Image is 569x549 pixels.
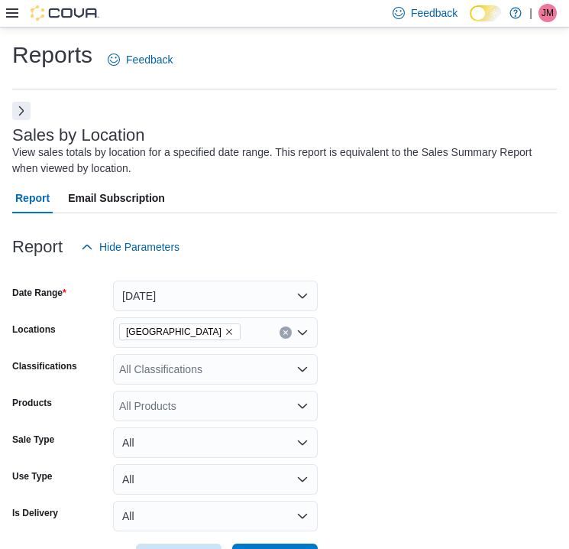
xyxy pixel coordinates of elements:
span: JM [542,4,554,22]
label: Locations [12,323,56,336]
div: View sales totals by location for a specified date range. This report is equivalent to the Sales ... [12,145,549,177]
label: Sale Type [12,434,54,446]
button: Clear input [280,326,292,339]
label: Is Delivery [12,507,58,519]
button: Hide Parameters [75,232,186,262]
span: Feedback [126,52,173,67]
div: Jordan McKay [538,4,557,22]
h3: Report [12,238,63,256]
label: Classifications [12,360,77,372]
a: Feedback [102,44,179,75]
button: All [113,464,318,495]
label: Products [12,397,52,409]
h3: Sales by Location [12,126,145,145]
input: Dark Mode [470,5,502,21]
span: Hide Parameters [99,239,179,255]
label: Date Range [12,287,66,299]
button: Next [12,102,31,120]
button: Open list of options [296,363,309,375]
p: | [529,4,532,22]
span: Report [15,183,50,213]
label: Use Type [12,470,52,482]
span: Manitoba [119,323,241,340]
button: [DATE] [113,281,318,311]
button: All [113,501,318,531]
span: Feedback [411,5,457,21]
button: All [113,427,318,458]
button: Remove Manitoba from selection in this group [225,327,234,336]
span: [GEOGRAPHIC_DATA] [126,324,221,339]
h1: Reports [12,40,92,70]
span: Email Subscription [68,183,165,213]
img: Cova [31,5,99,21]
button: Open list of options [296,326,309,339]
span: Dark Mode [470,21,470,22]
button: Open list of options [296,400,309,412]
